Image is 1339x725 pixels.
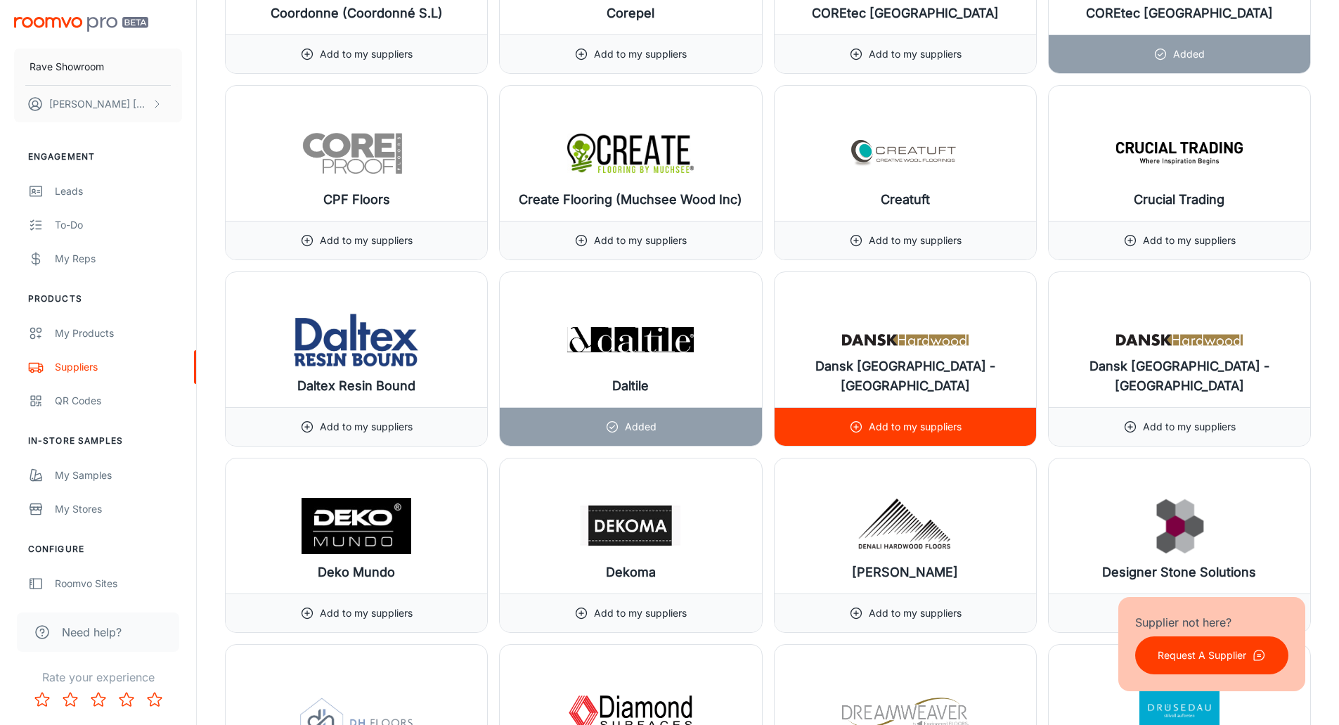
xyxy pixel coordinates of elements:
button: Rate 3 star [84,686,112,714]
p: Add to my suppliers [1143,233,1236,248]
p: Rate your experience [11,669,185,686]
img: Dansk Hardwood - USA [1116,312,1243,368]
div: My Samples [55,468,182,483]
h6: CPF Floors [323,190,390,210]
p: Added [1173,46,1205,62]
h6: Daltile [612,376,649,396]
img: Daltex Resin Bound [293,312,420,368]
p: Add to my suppliers [594,46,687,62]
h6: Create Flooring (Muchsee Wood Inc) [519,190,742,210]
p: Supplier not here? [1135,614,1288,631]
button: Rate 4 star [112,686,141,714]
span: Need help? [62,624,122,641]
h6: Creatuft [881,190,930,210]
button: [PERSON_NAME] [PERSON_NAME] [14,86,182,122]
img: Creatuft [842,125,969,181]
img: Deko Mundo [293,498,420,554]
p: Add to my suppliers [869,605,962,621]
h6: Deko Mundo [318,563,395,582]
p: Added [625,419,656,435]
p: Add to my suppliers [320,46,413,62]
p: Add to my suppliers [1143,419,1236,435]
h6: Corepel [607,4,654,23]
div: My Products [55,326,182,341]
div: Roomvo Sites [55,576,182,591]
p: Add to my suppliers [869,419,962,435]
h6: Designer Stone Solutions [1102,563,1256,582]
p: [PERSON_NAME] [PERSON_NAME] [49,96,148,112]
p: Add to my suppliers [320,605,413,621]
h6: Dansk [GEOGRAPHIC_DATA] - [GEOGRAPHIC_DATA] [1060,357,1299,396]
h6: Daltex Resin Bound [297,376,415,396]
p: Add to my suppliers [594,605,687,621]
h6: [PERSON_NAME] [852,563,958,582]
img: Roomvo PRO Beta [14,17,148,32]
div: Suppliers [55,359,182,375]
img: Designer Stone Solutions [1116,498,1243,554]
img: Dekoma [567,498,694,554]
img: CPF Floors [293,125,420,181]
button: Request A Supplier [1135,636,1288,674]
h6: Coordonne (Coordonné S.L) [271,4,443,23]
div: Leads [55,184,182,199]
div: My Stores [55,501,182,517]
h6: Dekoma [606,563,656,582]
p: Request A Supplier [1158,648,1246,663]
p: Add to my suppliers [869,233,962,248]
img: Create Flooring (Muchsee Wood Inc) [567,125,694,181]
p: Rave Showroom [30,59,104,75]
img: Dansk Hardwood - Canada [842,312,969,368]
button: Rate 1 star [28,686,56,714]
button: Rate 2 star [56,686,84,714]
p: Add to my suppliers [320,233,413,248]
h6: COREtec [GEOGRAPHIC_DATA] [1086,4,1273,23]
button: Rave Showroom [14,49,182,85]
h6: Crucial Trading [1134,190,1224,210]
p: Add to my suppliers [594,233,687,248]
p: Add to my suppliers [869,46,962,62]
img: Crucial Trading [1116,125,1243,181]
div: My Reps [55,251,182,267]
img: Daltile [567,312,694,368]
img: Denali Hardwood [842,498,969,554]
h6: COREtec [GEOGRAPHIC_DATA] [812,4,999,23]
div: To-do [55,217,182,233]
div: QR Codes [55,393,182,409]
p: Add to my suppliers [320,419,413,435]
button: Rate 5 star [141,686,169,714]
h6: Dansk [GEOGRAPHIC_DATA] - [GEOGRAPHIC_DATA] [786,357,1025,396]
